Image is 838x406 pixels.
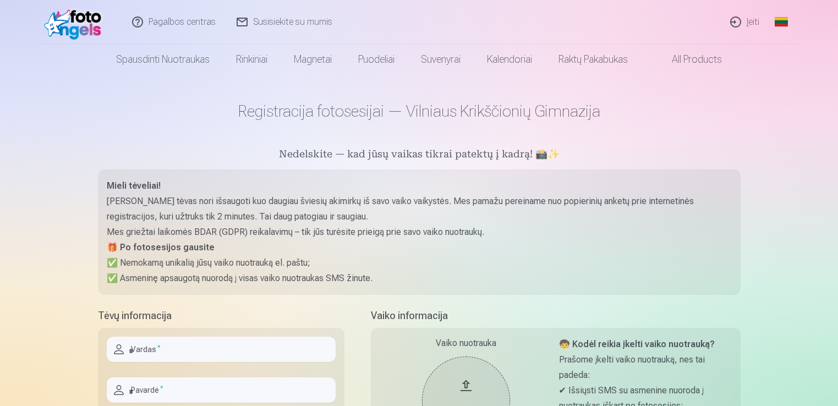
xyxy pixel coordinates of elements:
[107,255,732,271] p: ✅ Nemokamą unikalią jūsų vaiko nuotrauką el. paštu;
[107,242,215,253] strong: 🎁 Po fotosesijos gausite
[641,44,735,75] a: All products
[107,194,732,224] p: [PERSON_NAME] tėvas nori išsaugoti kuo daugiau šviesių akimirkų iš savo vaiko vaikystės. Mes pama...
[107,224,732,240] p: Mes griežtai laikomės BDAR (GDPR) reikalavimų – tik jūs turėsite prieigą prie savo vaiko nuotraukų.
[380,337,552,350] div: Vaiko nuotrauka
[474,44,545,75] a: Kalendoriai
[345,44,408,75] a: Puodeliai
[281,44,345,75] a: Magnetai
[559,339,715,349] strong: 🧒 Kodėl reikia įkelti vaiko nuotrauką?
[107,180,161,191] strong: Mieli tėveliai!
[223,44,281,75] a: Rinkiniai
[44,4,107,40] img: /fa2
[371,308,741,323] h5: Vaiko informacija
[98,308,344,323] h5: Tėvų informacija
[107,271,732,286] p: ✅ Asmeninę apsaugotą nuorodą į visas vaiko nuotraukas SMS žinute.
[559,352,732,383] p: Prašome įkelti vaiko nuotrauką, nes tai padeda:
[408,44,474,75] a: Suvenyrai
[98,147,741,163] h5: Nedelskite — kad jūsų vaikas tikrai patektų į kadrą! 📸✨
[98,101,741,121] h1: Registracija fotosesijai — Vilniaus Krikščionių Gimnazija
[545,44,641,75] a: Raktų pakabukas
[103,44,223,75] a: Spausdinti nuotraukas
